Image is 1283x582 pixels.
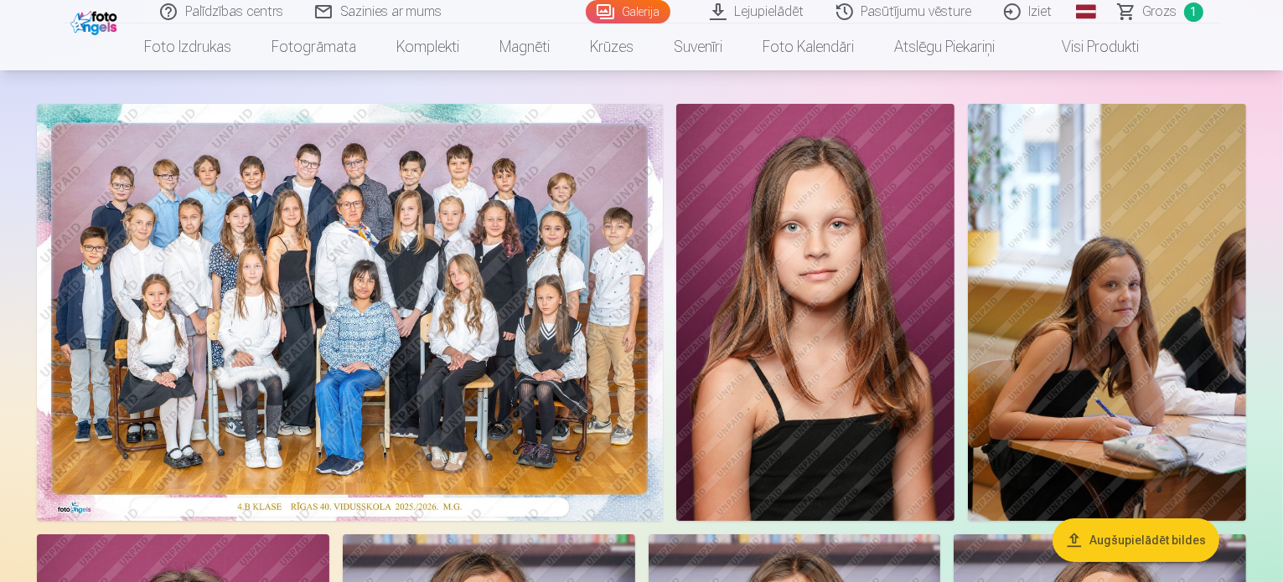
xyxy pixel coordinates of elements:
[570,23,654,70] a: Krūzes
[874,23,1015,70] a: Atslēgu piekariņi
[1184,3,1203,22] span: 1
[124,23,251,70] a: Foto izdrukas
[1053,518,1219,562] button: Augšupielādēt bildes
[376,23,479,70] a: Komplekti
[1143,2,1177,22] span: Grozs
[70,7,122,35] img: /fa1
[479,23,570,70] a: Magnēti
[654,23,742,70] a: Suvenīri
[1015,23,1159,70] a: Visi produkti
[251,23,376,70] a: Fotogrāmata
[742,23,874,70] a: Foto kalendāri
